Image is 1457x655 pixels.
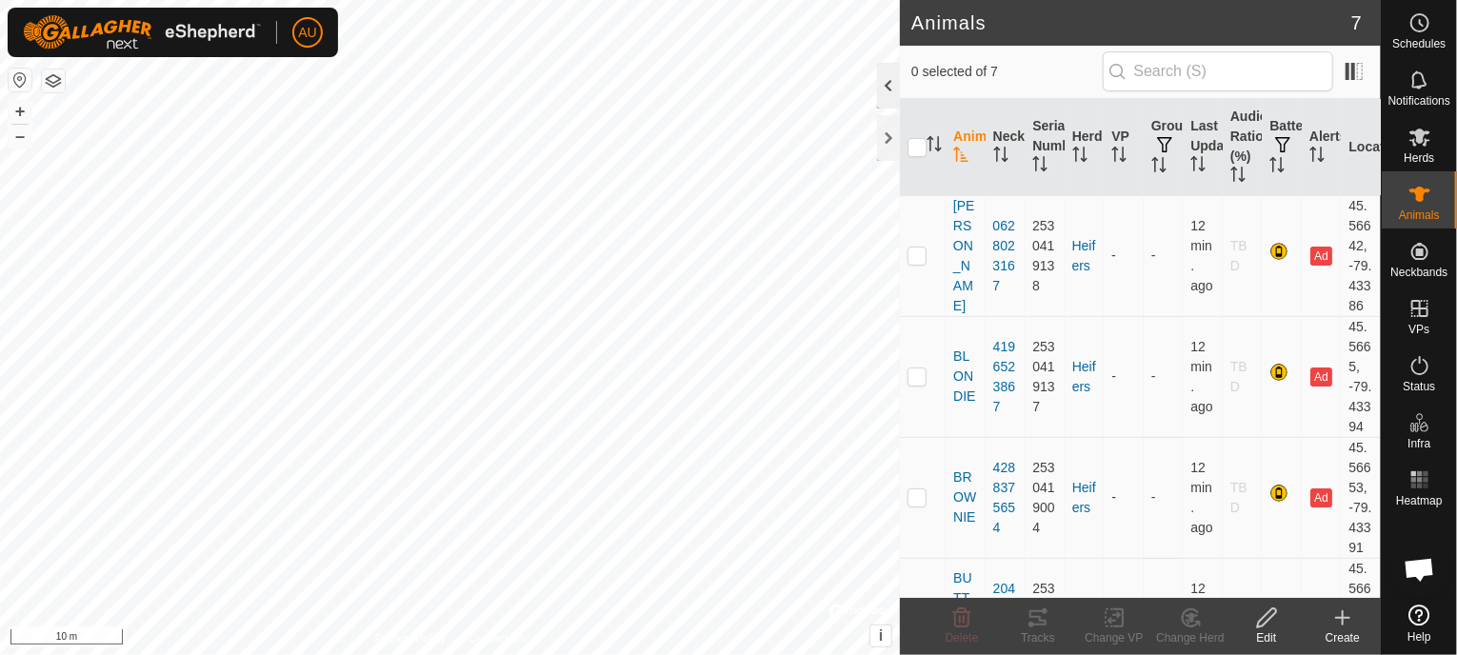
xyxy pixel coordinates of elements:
span: BLONDIE [953,347,978,407]
td: - [1144,316,1184,437]
button: i [870,625,891,646]
span: i [879,627,883,644]
app-display-virtual-paddock-transition: - [1111,248,1116,263]
button: + [9,100,31,123]
div: Heifers [1072,478,1097,518]
th: Serial Number [1025,99,1065,196]
p-sorticon: Activate to sort [1190,159,1206,174]
p-sorticon: Activate to sort [1032,159,1048,174]
th: Herd [1065,99,1105,196]
span: VPs [1408,324,1429,335]
button: Reset Map [9,69,31,91]
td: 45.56642, -79.43386 [1341,195,1381,316]
button: Ad [1310,247,1331,266]
span: BROWNIE [953,467,978,527]
span: Infra [1407,438,1430,449]
span: Animals [1399,209,1440,221]
span: TBD [1230,480,1247,515]
h2: Animals [911,11,1351,34]
div: 2530419004 [1032,458,1057,538]
div: Open chat [1391,541,1448,598]
span: Help [1407,631,1431,643]
span: 0 selected of 7 [911,62,1103,82]
p-sorticon: Activate to sort [1269,160,1285,175]
p-sorticon: Activate to sort [1309,149,1325,165]
p-sorticon: Activate to sort [1072,149,1088,165]
span: Heatmap [1396,495,1443,506]
td: - [1144,437,1184,558]
span: Neckbands [1390,267,1447,278]
div: Change Herd [1152,629,1228,646]
th: Neckband [986,99,1026,196]
span: TBD [1230,359,1247,394]
p-sorticon: Activate to sort [1111,149,1127,165]
th: Alerts [1302,99,1342,196]
span: Schedules [1392,38,1446,50]
span: Herds [1404,152,1434,164]
button: Ad [1310,367,1331,387]
a: Help [1382,597,1457,650]
p-sorticon: Activate to sort [1230,169,1246,185]
div: Create [1305,629,1381,646]
span: Oct 8, 2025, 7:33 AM [1190,218,1212,293]
span: Oct 8, 2025, 7:33 AM [1190,339,1212,414]
th: Groups [1144,99,1184,196]
p-sorticon: Activate to sort [953,149,968,165]
div: 4288375654 [993,458,1018,538]
span: Delete [946,631,979,645]
button: Ad [1310,488,1331,507]
a: Privacy Policy [375,630,447,647]
th: Location [1341,99,1381,196]
th: Last Updated [1183,99,1223,196]
th: Audio Ratio (%) [1223,99,1263,196]
p-sorticon: Activate to sort [993,149,1008,165]
th: Battery [1262,99,1302,196]
div: Edit [1228,629,1305,646]
p-sorticon: Activate to sort [1151,160,1167,175]
button: – [9,125,31,148]
td: 45.56653, -79.43391 [1341,437,1381,558]
span: [PERSON_NAME] [953,196,978,316]
span: Status [1403,381,1435,392]
button: Map Layers [42,69,65,92]
th: VP [1104,99,1144,196]
app-display-virtual-paddock-transition: - [1111,368,1116,384]
div: Change VP [1076,629,1152,646]
input: Search (S) [1103,51,1333,91]
img: Gallagher Logo [23,15,261,50]
td: - [1144,195,1184,316]
div: 0628023167 [993,216,1018,296]
span: Oct 8, 2025, 7:33 AM [1190,460,1212,535]
div: Heifers [1072,357,1097,397]
th: Animal [946,99,986,196]
div: Heifers [1072,236,1097,276]
span: TBD [1230,238,1247,273]
span: Notifications [1388,95,1450,107]
td: 45.5665, -79.43394 [1341,316,1381,437]
span: AU [298,23,316,43]
div: 2530419137 [1032,337,1057,417]
div: 2530419138 [1032,216,1057,296]
div: Tracks [1000,629,1076,646]
div: 4196523867 [993,337,1018,417]
app-display-virtual-paddock-transition: - [1111,489,1116,505]
span: 7 [1351,9,1362,37]
p-sorticon: Activate to sort [927,139,942,154]
a: Contact Us [469,630,525,647]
